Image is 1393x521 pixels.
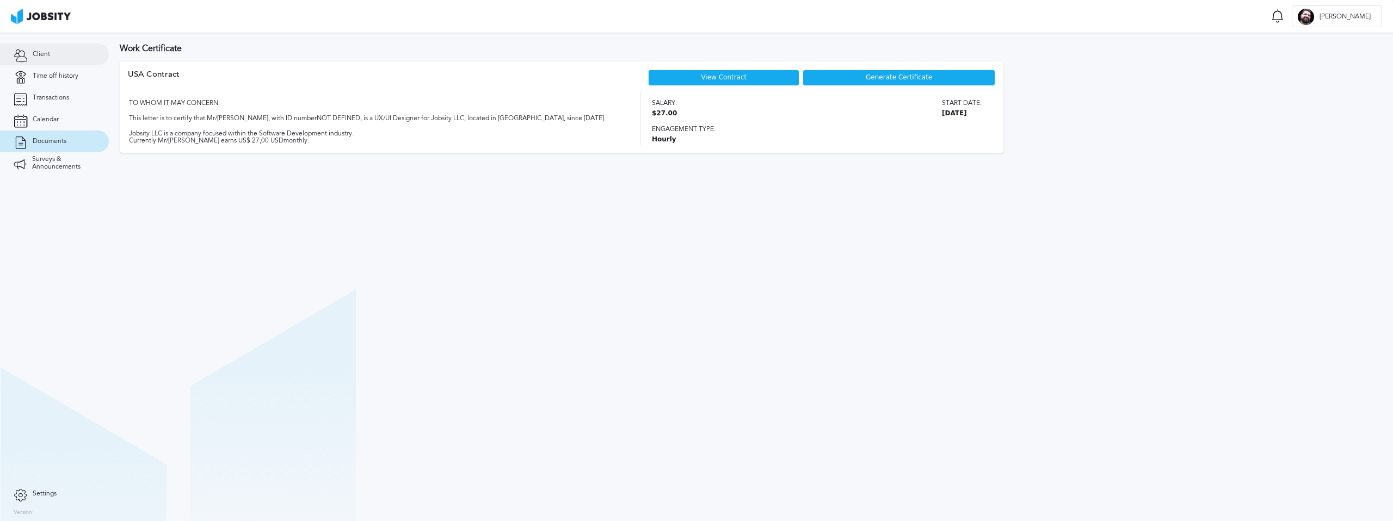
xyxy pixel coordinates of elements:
[1298,9,1314,25] div: L
[120,44,1382,53] h3: Work Certificate
[866,74,932,82] span: Generate Certificate
[652,100,677,107] span: Salary:
[14,510,34,516] label: Version:
[128,91,621,145] div: TO WHOM IT MAY CONCERN: This letter is to certify that Mr/[PERSON_NAME], with ID number NOT DEFIN...
[942,110,982,117] span: [DATE]
[32,156,95,171] span: Surveys & Announcements
[1292,5,1382,27] button: L[PERSON_NAME]
[33,51,50,58] span: Client
[701,73,747,81] a: View Contract
[33,490,57,498] span: Settings
[11,9,71,24] img: ab4bad089aa723f57921c736e9817d99.png
[652,136,982,144] span: Hourly
[33,116,59,123] span: Calendar
[33,72,78,80] span: Time off history
[1314,13,1376,21] span: [PERSON_NAME]
[942,100,982,107] span: Start date:
[652,110,677,117] span: $27.00
[652,126,982,133] span: Engagement type:
[33,138,66,145] span: Documents
[128,70,180,91] div: USA Contract
[33,94,69,102] span: Transactions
